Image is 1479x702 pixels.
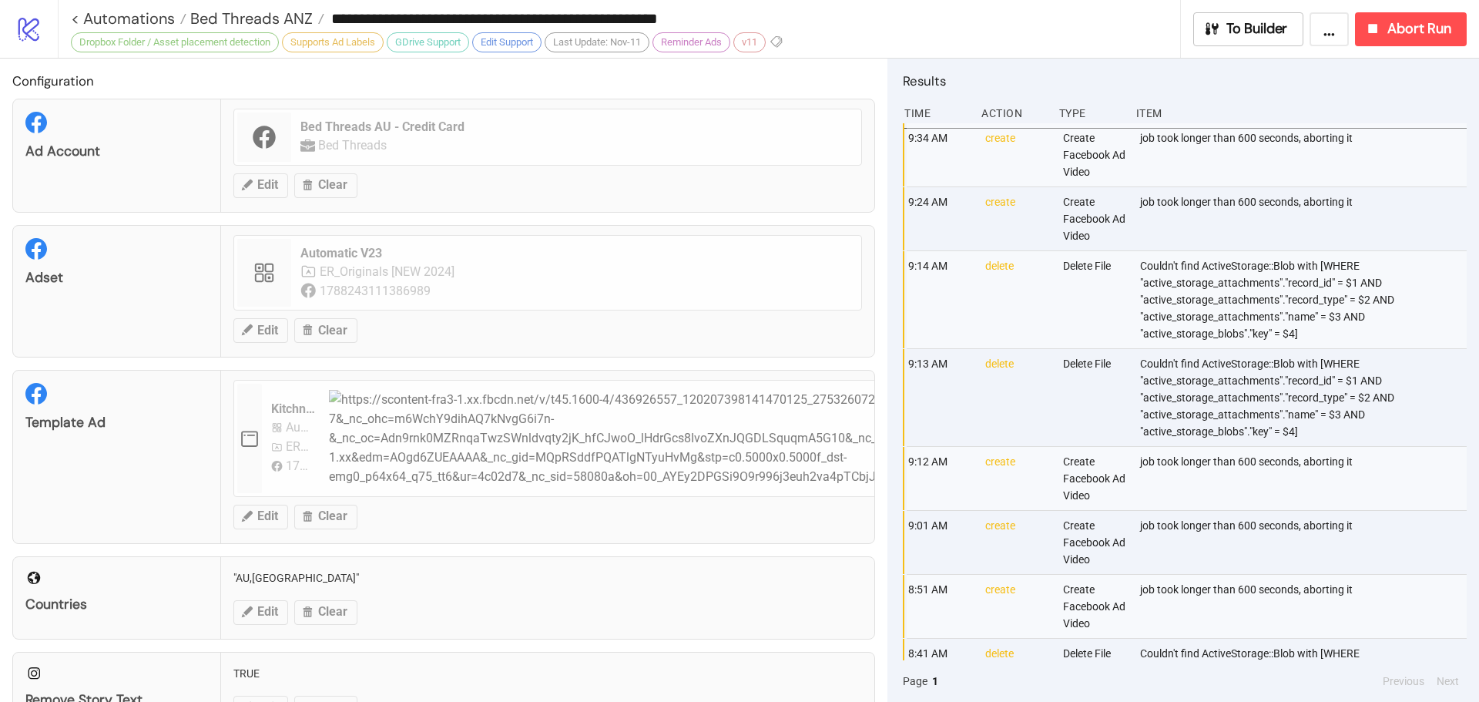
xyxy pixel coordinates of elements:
[907,349,973,446] div: 9:13 AM
[12,71,875,91] h2: Configuration
[1135,99,1467,128] div: Item
[907,251,973,348] div: 9:14 AM
[387,32,469,52] div: GDrive Support
[1139,187,1471,250] div: job took longer than 600 seconds, aborting it
[984,251,1050,348] div: delete
[1378,673,1429,690] button: Previous
[984,349,1050,446] div: delete
[1193,12,1304,46] button: To Builder
[1061,123,1128,186] div: Create Facebook Ad Video
[907,123,973,186] div: 9:34 AM
[903,673,927,690] span: Page
[1139,123,1471,186] div: job took longer than 600 seconds, aborting it
[907,575,973,638] div: 8:51 AM
[1355,12,1467,46] button: Abort Run
[1061,511,1128,574] div: Create Facebook Ad Video
[984,575,1050,638] div: create
[1387,20,1451,38] span: Abort Run
[1061,251,1128,348] div: Delete File
[1139,447,1471,510] div: job took longer than 600 seconds, aborting it
[282,32,384,52] div: Supports Ad Labels
[1139,251,1471,348] div: Couldn't find ActiveStorage::Blob with [WHERE "active_storage_attachments"."record_id" = $1 AND "...
[980,99,1046,128] div: Action
[984,447,1050,510] div: create
[1432,673,1464,690] button: Next
[652,32,730,52] div: Reminder Ads
[545,32,649,52] div: Last Update: Nov-11
[733,32,766,52] div: v11
[186,8,313,29] span: Bed Threads ANZ
[903,71,1467,91] h2: Results
[1139,575,1471,638] div: job took longer than 600 seconds, aborting it
[907,187,973,250] div: 9:24 AM
[907,511,973,574] div: 9:01 AM
[927,673,943,690] button: 1
[903,99,969,128] div: Time
[984,123,1050,186] div: create
[984,187,1050,250] div: create
[1139,349,1471,446] div: Couldn't find ActiveStorage::Blob with [WHERE "active_storage_attachments"."record_id" = $1 AND "...
[1226,20,1288,38] span: To Builder
[472,32,542,52] div: Edit Support
[984,511,1050,574] div: create
[907,447,973,510] div: 9:12 AM
[186,11,324,26] a: Bed Threads ANZ
[1310,12,1349,46] button: ...
[1061,187,1128,250] div: Create Facebook Ad Video
[1061,447,1128,510] div: Create Facebook Ad Video
[71,32,279,52] div: Dropbox Folder / Asset placement detection
[1061,349,1128,446] div: Delete File
[71,11,186,26] a: < Automations
[1061,575,1128,638] div: Create Facebook Ad Video
[1139,511,1471,574] div: job took longer than 600 seconds, aborting it
[1058,99,1124,128] div: Type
